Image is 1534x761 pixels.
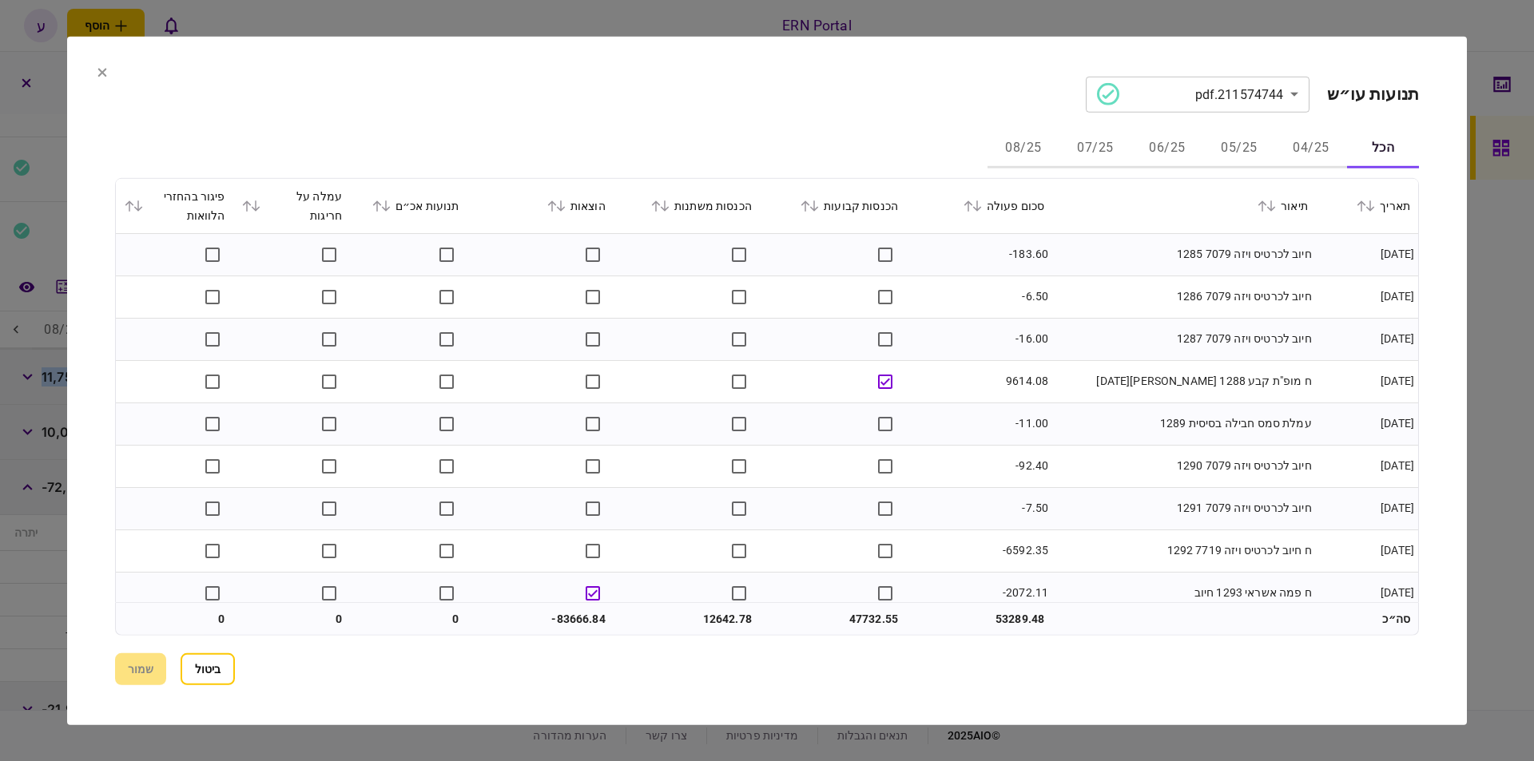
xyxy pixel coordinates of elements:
[1052,360,1316,402] td: ח מופ"ת קבע 1288 [PERSON_NAME][DATE]
[1316,487,1418,529] td: [DATE]
[1052,318,1316,360] td: חיוב לכרטיס ויזה 7079 1287
[1316,603,1418,635] td: סה״כ
[906,275,1052,318] td: -6.50
[768,196,898,215] div: הכנסות קבועות
[1097,83,1284,105] div: 211574744.pdf
[906,402,1052,445] td: -11.00
[1316,445,1418,487] td: [DATE]
[467,603,614,635] td: -83666.84
[124,186,225,224] div: פיגור בהחזרי הלוואות
[1052,529,1316,572] td: ח חיוב לכרטיס ויזה 7719 1292
[1059,129,1131,168] button: 07/25
[1052,275,1316,318] td: חיוב לכרטיס ויזה 7079 1286
[906,360,1052,402] td: 9614.08
[988,129,1059,168] button: 08/25
[1060,196,1308,215] div: תיאור
[1316,360,1418,402] td: [DATE]
[1131,129,1203,168] button: 06/25
[906,487,1052,529] td: -7.50
[1052,572,1316,614] td: ח פמה אשראי 1293 חיוב
[358,196,459,215] div: תנועות אכ״ם
[1347,129,1419,168] button: הכל
[622,196,752,215] div: הכנסות משתנות
[1327,84,1419,104] h2: תנועות עו״ש
[1324,196,1410,215] div: תאריך
[1275,129,1347,168] button: 04/25
[1316,402,1418,445] td: [DATE]
[1052,402,1316,445] td: עמלת סמס חבילה בסיסית 1289
[116,603,233,635] td: 0
[1052,445,1316,487] td: חיוב לכרטיס ויזה 7079 1290
[475,196,606,215] div: הוצאות
[1316,572,1418,614] td: [DATE]
[1316,275,1418,318] td: [DATE]
[906,529,1052,572] td: -6592.35
[906,603,1052,635] td: 53289.48
[1316,529,1418,572] td: [DATE]
[914,196,1044,215] div: סכום פעולה
[1203,129,1275,168] button: 05/25
[906,445,1052,487] td: -92.40
[350,603,467,635] td: 0
[1052,233,1316,275] td: חיוב לכרטיס ויזה 7079 1285
[241,186,343,224] div: עמלה על חריגות
[614,603,760,635] td: 12642.78
[906,318,1052,360] td: -16.00
[1316,233,1418,275] td: [DATE]
[233,603,351,635] td: 0
[1316,318,1418,360] td: [DATE]
[906,572,1052,614] td: -2072.11
[1052,487,1316,529] td: חיוב לכרטיס ויזה 7079 1291
[760,603,906,635] td: 47732.55
[906,233,1052,275] td: -183.60
[181,653,235,685] button: ביטול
